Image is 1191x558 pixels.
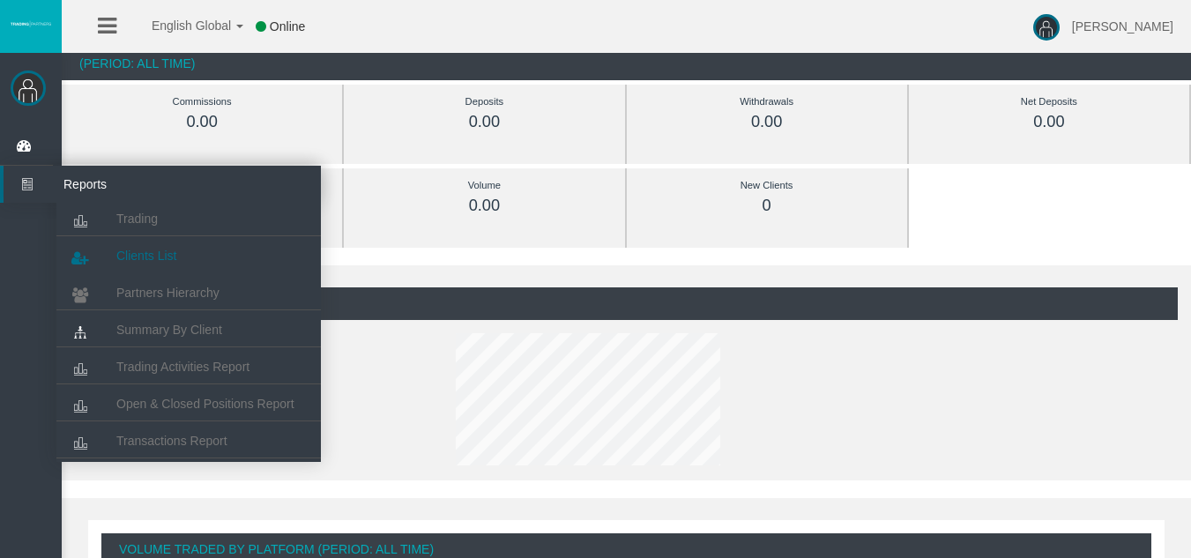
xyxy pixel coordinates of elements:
span: Clients List [116,249,176,263]
span: Summary By Client [116,323,222,337]
a: Reports [4,166,321,203]
div: 0.00 [666,112,867,132]
img: logo.svg [9,20,53,27]
span: [PERSON_NAME] [1072,19,1173,33]
div: Withdrawals [666,92,867,112]
div: Volume [383,175,584,196]
a: Partners Hierarchy [56,277,321,309]
div: (Period: All Time) [62,48,1191,80]
a: Clients List [56,240,321,272]
div: 0.00 [383,196,584,216]
span: Reports [50,166,223,203]
a: Summary By Client [56,314,321,346]
div: 0 [666,196,867,216]
span: Open & Closed Positions Report [116,397,294,411]
span: Trading [116,212,158,226]
a: Trading [56,203,321,234]
div: 0.00 [949,112,1150,132]
span: Trading Activities Report [116,360,249,374]
div: 0.00 [383,112,584,132]
span: Partners Hierarchy [116,286,220,300]
div: Deposits [383,92,584,112]
div: (Period: All Time) [75,287,1178,320]
span: English Global [129,19,231,33]
div: Commissions [101,92,302,112]
div: 0.00 [101,112,302,132]
a: Trading Activities Report [56,351,321,383]
a: Transactions Report [56,425,321,457]
a: Open & Closed Positions Report [56,388,321,420]
span: Transactions Report [116,434,227,448]
div: New Clients [666,175,867,196]
div: Net Deposits [949,92,1150,112]
span: Online [270,19,305,33]
img: user-image [1033,14,1060,41]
